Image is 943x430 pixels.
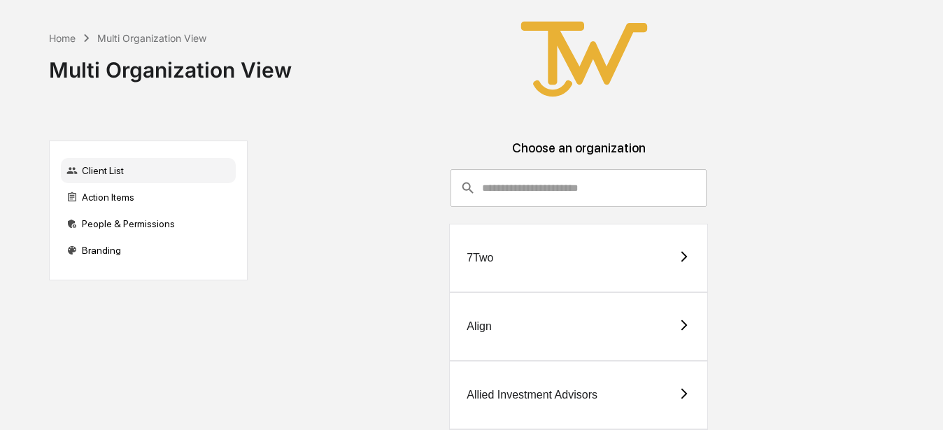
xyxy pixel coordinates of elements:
[259,141,898,169] div: Choose an organization
[467,252,493,264] div: 7Two
[467,320,492,333] div: Align
[49,32,76,44] div: Home
[97,32,206,44] div: Multi Organization View
[61,185,236,210] div: Action Items
[514,11,654,107] img: True West
[451,169,706,207] div: consultant-dashboard__filter-organizations-search-bar
[49,46,292,83] div: Multi Organization View
[467,389,597,401] div: Allied Investment Advisors
[61,158,236,183] div: Client List
[61,211,236,236] div: People & Permissions
[61,238,236,263] div: Branding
